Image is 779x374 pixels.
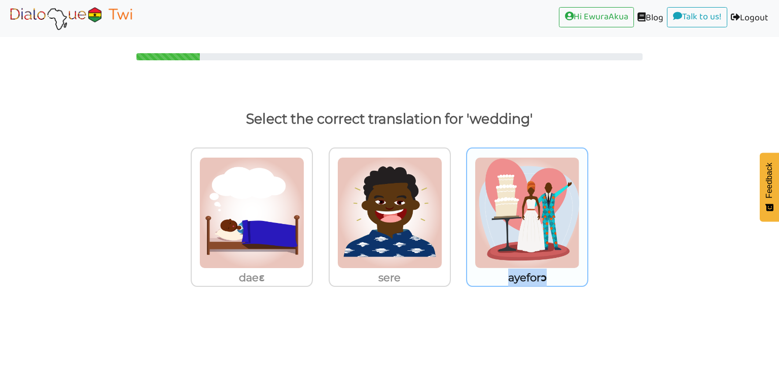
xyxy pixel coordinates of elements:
span: Feedback [765,163,774,198]
a: Talk to us! [667,7,727,27]
a: Blog [634,7,667,30]
img: cso+dae3.png [199,157,304,269]
img: ayerforc.png [475,157,580,269]
p: ayeforɔ [467,269,587,287]
img: Select Course Page [7,6,135,31]
button: Feedback - Show survey [760,153,779,221]
p: Select the correct translation for 'wedding' [19,107,759,131]
p: daeɛ [192,269,312,287]
a: Logout [727,7,772,30]
a: Hi EwuraAkua [559,7,634,27]
p: sere [330,269,450,287]
img: sere.png [337,157,442,269]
